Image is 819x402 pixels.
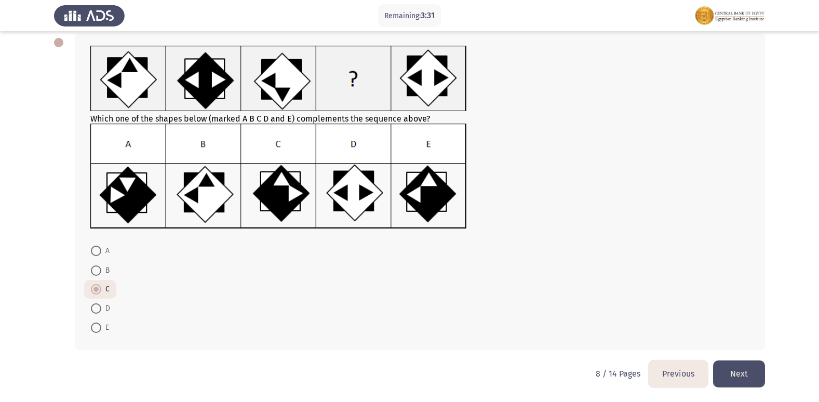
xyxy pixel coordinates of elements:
[713,360,765,387] button: load next page
[54,1,125,30] img: Assess Talent Management logo
[421,10,435,20] span: 3:31
[101,245,110,257] span: A
[649,360,708,387] button: load previous page
[90,124,467,229] img: UkFYMDAxMDhCLnBuZzE2MjIwMzUwMjgyNzM=.png
[694,1,765,30] img: Assessment logo of FOCUS Assessment 3 Modules EN
[101,283,110,296] span: C
[596,369,640,379] p: 8 / 14 Pages
[101,302,110,315] span: D
[101,321,109,334] span: E
[90,46,749,231] div: Which one of the shapes below (marked A B C D and E) complements the sequence above?
[384,9,435,22] p: Remaining:
[101,264,110,277] span: B
[90,46,467,112] img: UkFYMDAxMDhBLnBuZzE2MjIwMzQ5MzczOTY=.png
